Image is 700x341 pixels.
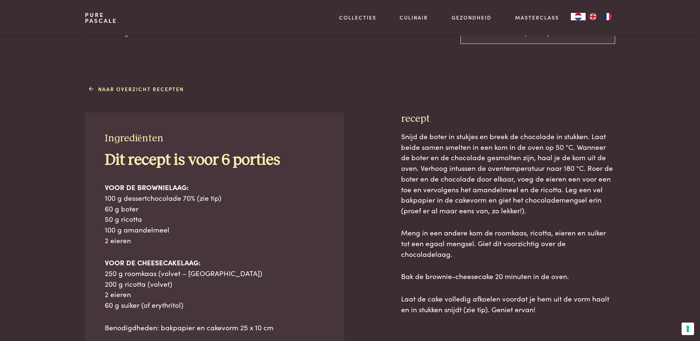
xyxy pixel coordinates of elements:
span: Benodigdheden: bakpapier en cakevorm 25 x 10 cm [105,322,273,332]
a: FR [600,13,615,20]
button: Uw voorkeuren voor toestemming voor trackingtechnologieën [682,323,694,335]
span: Bak de brownie-cheesecake 20 minuten in de oven. [401,271,569,281]
span: 2 eieren [105,235,131,245]
span: 250 g roomkaas (volvet – [GEOGRAPHIC_DATA]) [105,268,262,278]
h3: recept [401,113,615,125]
a: NL [571,13,586,20]
b: Dit recept is voor 6 porties [105,152,280,168]
a: Culinair [400,14,428,21]
span: Laat de cake volledig afkoelen voordat je hem uit de vorm haalt en in stukken snijdt (zie tip). G... [401,293,609,314]
div: Language [571,13,586,20]
span: 2 eieren [105,289,131,299]
span: 100 g dessertchocolade 70% (zie tip) [105,193,221,203]
span: Ingrediënten [105,133,163,144]
a: PurePascale [85,12,117,24]
span: 200 g ricotta (volvet) [105,279,172,289]
aside: Language selected: Nederlands [571,13,615,20]
b: VOOR DE CHEESECAKELAAG: [105,257,200,267]
span: 60 g suiker (of erythritol) [105,300,183,310]
span: Snijd de boter in stukjes en breek de chocolade in stukken. Laat beide samen smelten in een kom i... [401,131,613,215]
ul: Language list [586,13,615,20]
span: 100 g amandelmeel [105,224,169,234]
a: Masterclass [515,14,559,21]
a: EN [586,13,600,20]
span: Meng in een andere kom de roomkaas, ricotta, eieren en suiker tot een egaal mengsel. Giet dit voo... [401,227,606,258]
a: Naar overzicht recepten [89,85,184,93]
b: VOOR DE BROWNIELAAG: [105,182,189,192]
span: 50 g ricotta [105,214,142,224]
span: 60 g boter [105,203,138,213]
a: Collecties [339,14,376,21]
a: Gezondheid [452,14,492,21]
